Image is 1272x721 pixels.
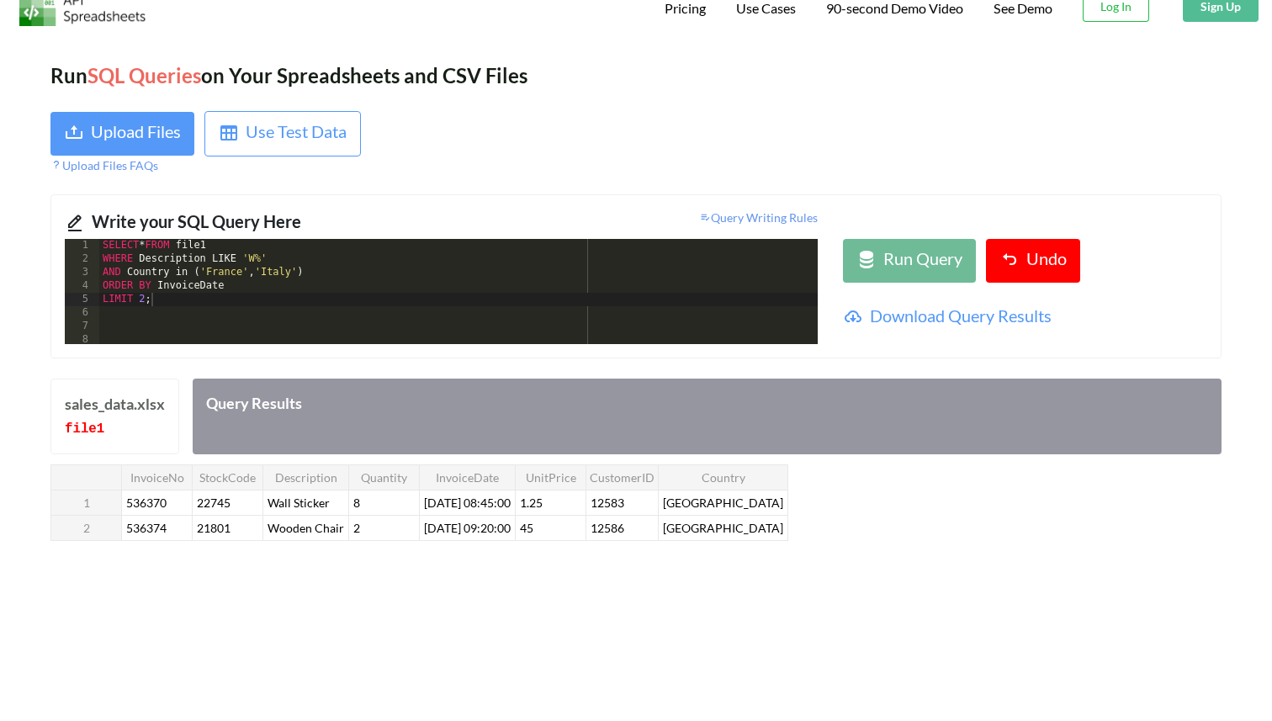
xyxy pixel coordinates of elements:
div: 3 [65,266,99,279]
span: 536374 [123,517,170,538]
span: 21801 [193,517,234,538]
div: Undo [1026,246,1067,276]
span: Upload Files FAQs [50,158,158,172]
div: 6 [65,306,99,320]
th: Quantity [349,464,420,490]
div: sales_data.xlsx [65,393,165,416]
span: Wooden Chair [264,517,347,538]
div: Upload Files [91,119,181,149]
div: 8 [65,333,99,347]
span: [GEOGRAPHIC_DATA] [660,492,787,513]
div: 2 [65,252,99,266]
span: 90-second Demo Video [826,2,963,15]
th: InvoiceNo [122,464,193,490]
button: Use Test Data [204,111,361,156]
div: Download Query Results [870,303,1207,333]
span: 12583 [587,492,628,513]
div: Run on Your Spreadsheets and CSV Files [50,61,1222,91]
div: Write your SQL Query Here [92,209,429,239]
th: 2 [51,515,122,540]
th: Description [263,464,349,490]
th: UnitPrice [516,464,586,490]
button: Upload Files [50,112,194,156]
span: [DATE] 08:45:00 [421,492,514,513]
div: 4 [65,279,99,293]
div: Query Results [193,379,1222,454]
span: 2 [350,517,363,538]
div: 5 [65,293,99,306]
th: 1 [51,490,122,515]
span: 22745 [193,492,234,513]
span: 45 [517,517,537,538]
div: 1 [65,239,99,252]
span: Wall Sticker [264,492,333,513]
span: 1.25 [517,492,546,513]
span: SQL Queries [87,63,201,87]
span: 12586 [587,517,628,538]
div: 7 [65,320,99,333]
span: [DATE] 09:20:00 [421,517,514,538]
button: Run Query [843,239,976,283]
th: InvoiceDate [420,464,516,490]
span: 536370 [123,492,170,513]
button: Undo [986,239,1080,283]
span: Query Writing Rules [699,210,818,225]
span: [GEOGRAPHIC_DATA] [660,517,787,538]
div: Use Test Data [246,119,347,149]
th: Country [659,464,788,490]
th: CustomerID [586,464,659,490]
span: 8 [350,492,363,513]
div: Run Query [883,246,962,276]
code: file 1 [65,421,104,437]
th: StockCode [193,464,263,490]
